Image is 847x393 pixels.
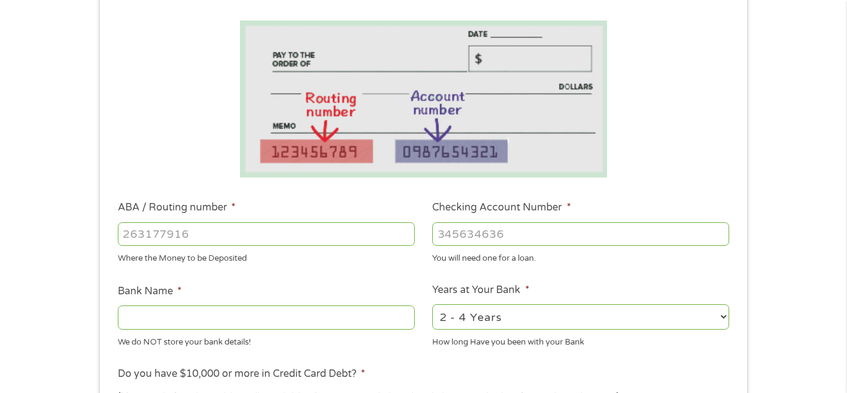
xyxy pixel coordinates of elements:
[118,285,182,298] label: Bank Name
[118,332,415,348] div: We do NOT store your bank details!
[118,368,365,381] label: Do you have $10,000 or more in Credit Card Debt?
[432,201,570,214] label: Checking Account Number
[432,332,729,348] div: How long Have you been with your Bank
[240,20,607,178] img: Routing number location
[118,201,236,214] label: ABA / Routing number
[432,248,729,265] div: You will need one for a loan.
[118,222,415,246] input: 263177916
[432,284,529,297] label: Years at Your Bank
[118,248,415,265] div: Where the Money to be Deposited
[432,222,729,246] input: 345634636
